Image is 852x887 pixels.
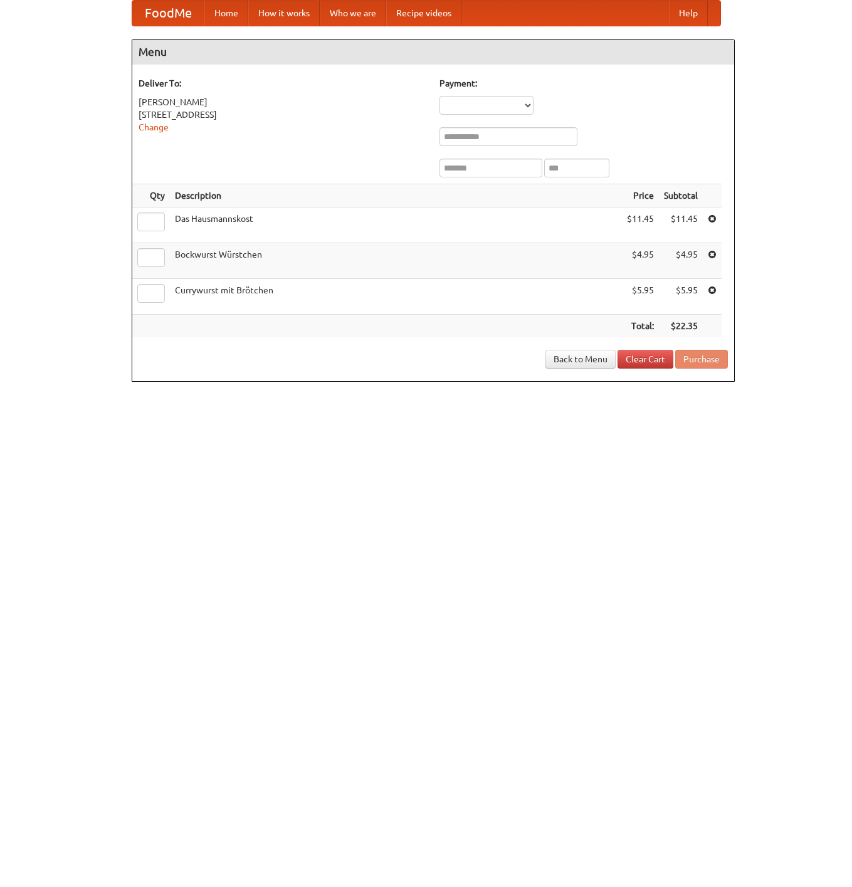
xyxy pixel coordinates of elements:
[132,1,204,26] a: FoodMe
[622,243,659,279] td: $4.95
[139,77,427,90] h5: Deliver To:
[170,279,622,315] td: Currywurst mit Brötchen
[659,279,703,315] td: $5.95
[248,1,320,26] a: How it works
[659,207,703,243] td: $11.45
[659,243,703,279] td: $4.95
[170,184,622,207] th: Description
[545,350,616,369] a: Back to Menu
[386,1,461,26] a: Recipe videos
[622,279,659,315] td: $5.95
[622,207,659,243] td: $11.45
[320,1,386,26] a: Who we are
[618,350,673,369] a: Clear Cart
[139,122,169,132] a: Change
[659,184,703,207] th: Subtotal
[132,184,170,207] th: Qty
[659,315,703,338] th: $22.35
[139,96,427,108] div: [PERSON_NAME]
[439,77,728,90] h5: Payment:
[204,1,248,26] a: Home
[139,108,427,121] div: [STREET_ADDRESS]
[170,207,622,243] td: Das Hausmannskost
[622,315,659,338] th: Total:
[675,350,728,369] button: Purchase
[170,243,622,279] td: Bockwurst Würstchen
[622,184,659,207] th: Price
[669,1,708,26] a: Help
[132,39,734,65] h4: Menu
